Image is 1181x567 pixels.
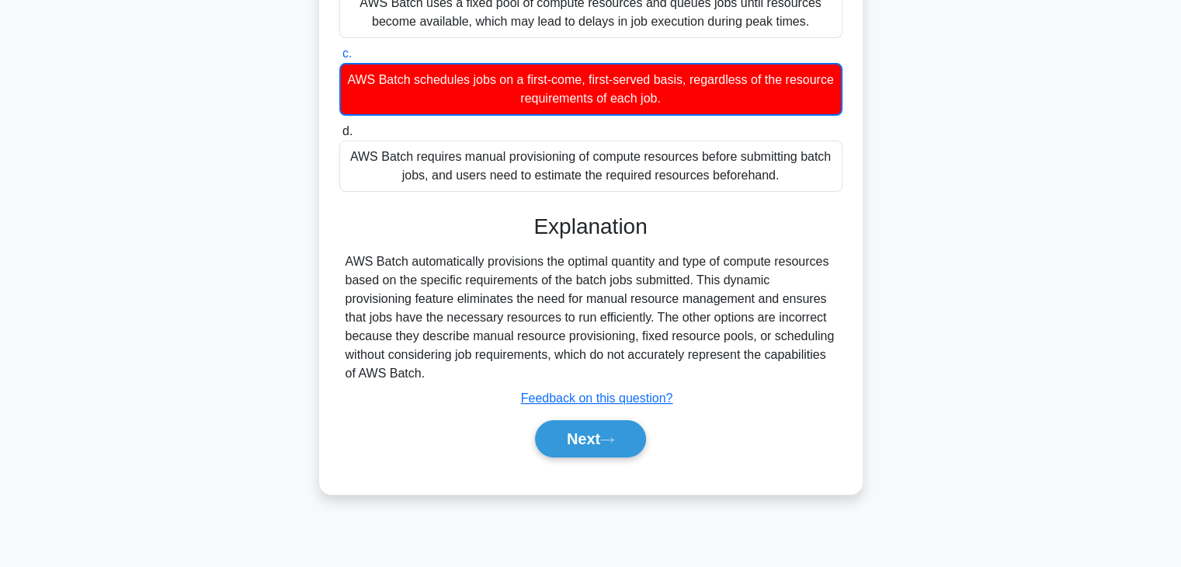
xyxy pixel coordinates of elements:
div: AWS Batch automatically provisions the optimal quantity and type of compute resources based on th... [346,252,836,383]
a: Feedback on this question? [521,391,673,405]
button: Next [535,420,646,457]
h3: Explanation [349,214,833,240]
span: d. [342,124,353,137]
div: AWS Batch schedules jobs on a first-come, first-served basis, regardless of the resource requirem... [339,63,842,116]
span: c. [342,47,352,60]
div: AWS Batch requires manual provisioning of compute resources before submitting batch jobs, and use... [339,141,842,192]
